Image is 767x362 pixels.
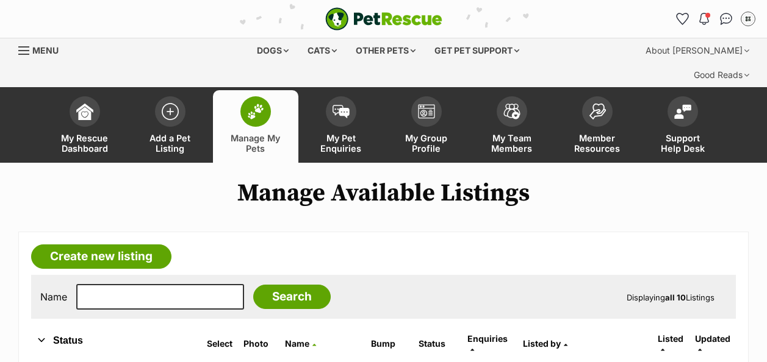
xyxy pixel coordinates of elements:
[742,13,754,25] img: Out of the Woods Administrator profile pic
[40,291,67,302] label: Name
[426,38,528,63] div: Get pet support
[570,133,625,154] span: Member Resources
[414,329,461,358] th: Status
[467,333,508,353] a: Enquiries
[128,90,213,163] a: Add a Pet Listing
[248,38,297,63] div: Dogs
[202,329,237,358] th: Select
[658,333,683,344] span: Listed
[658,333,683,353] a: Listed
[655,133,710,154] span: Support Help Desk
[467,333,508,344] span: translation missing: en.admin.listings.index.attributes.enquiries
[637,38,758,63] div: About [PERSON_NAME]
[18,38,67,60] a: Menu
[695,333,730,353] a: Updated
[503,104,520,119] img: team-members-icon-5396bd8760b3fe7c0b43da4ab00e1e3bb1a5d9ba89233759b79545d2d3fc5d0d.svg
[247,104,264,119] img: manage-my-pets-icon-02211641906a0b7f246fdf0571729dbe1e7629f14944591b6c1af311fb30b64b.svg
[665,293,686,302] strong: all 10
[738,9,758,29] button: My account
[672,9,758,29] ul: Account quick links
[298,90,384,163] a: My Pet Enquiries
[627,293,715,302] span: Displaying Listings
[523,338,561,349] span: Listed by
[399,133,454,154] span: My Group Profile
[694,9,714,29] button: Notifications
[347,38,424,63] div: Other pets
[523,338,567,349] a: Listed by
[555,90,640,163] a: Member Resources
[228,133,283,154] span: Manage My Pets
[143,133,198,154] span: Add a Pet Listing
[674,104,691,119] img: help-desk-icon-fdf02630f3aa405de69fd3d07c3f3aa587a6932b1a1747fa1d2bba05be0121f9.svg
[640,90,726,163] a: Support Help Desk
[57,133,112,154] span: My Rescue Dashboard
[366,329,412,358] th: Bump
[162,103,179,120] img: add-pet-listing-icon-0afa8454b4691262ce3f59096e99ab1cd57d4a30225e0717b998d2c9b9846f56.svg
[31,333,189,349] button: Status
[333,105,350,118] img: pet-enquiries-icon-7e3ad2cf08bfb03b45e93fb7055b45f3efa6380592205ae92323e6603595dc1f.svg
[469,90,555,163] a: My Team Members
[299,38,345,63] div: Cats
[285,338,316,349] a: Name
[589,103,606,119] img: member-resources-icon-8e73f808a243e03378d46382f2149f9095a855e16c252ad45f914b54edf8863c.svg
[716,9,736,29] a: Conversations
[325,7,442,30] img: logo-e224e6f780fb5917bec1dbf3a21bbac754714ae5b6737aabdf751b685950b380.svg
[239,329,279,358] th: Photo
[31,244,171,269] a: Create new listing
[253,285,331,309] input: Search
[325,7,442,30] a: PetRescue
[384,90,469,163] a: My Group Profile
[685,63,758,87] div: Good Reads
[32,45,59,55] span: Menu
[42,90,128,163] a: My Rescue Dashboard
[285,338,309,349] span: Name
[418,104,435,119] img: group-profile-icon-3fa3cf56718a62981997c0bc7e787c4b2cf8bcc04b72c1350f741eb67cf2f40e.svg
[699,13,709,25] img: notifications-46538b983faf8c2785f20acdc204bb7945ddae34d4c08c2a6579f10ce5e182be.svg
[720,13,733,25] img: chat-41dd97257d64d25036548639549fe6c8038ab92f7586957e7f3b1b290dea8141.svg
[484,133,539,154] span: My Team Members
[695,333,730,344] span: Updated
[213,90,298,163] a: Manage My Pets
[672,9,692,29] a: Favourites
[76,103,93,120] img: dashboard-icon-eb2f2d2d3e046f16d808141f083e7271f6b2e854fb5c12c21221c1fb7104beca.svg
[314,133,369,154] span: My Pet Enquiries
